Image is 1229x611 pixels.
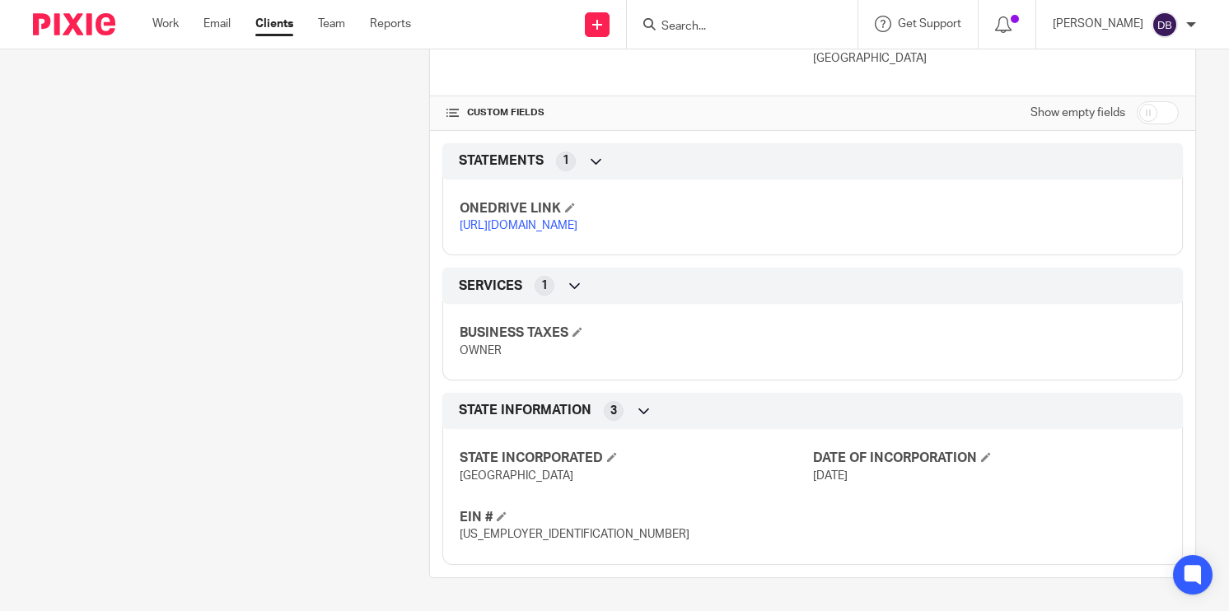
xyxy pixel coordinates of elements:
h4: STATE INCORPORATED [460,450,812,467]
a: Reports [370,16,411,32]
a: Team [318,16,345,32]
a: Work [152,16,179,32]
span: OWNER [460,345,502,357]
span: 1 [541,278,548,294]
label: Show empty fields [1030,105,1125,121]
span: Get Support [898,18,961,30]
input: Search [660,20,808,35]
span: [US_EMPLOYER_IDENTIFICATION_NUMBER] [460,529,689,540]
h4: CUSTOM FIELDS [446,106,812,119]
img: svg%3E [1152,12,1178,38]
h4: ONEDRIVE LINK [460,200,812,217]
span: STATEMENTS [459,152,544,170]
span: [DATE] [813,470,848,482]
h4: BUSINESS TAXES [460,324,812,342]
span: 3 [610,403,617,419]
img: Pixie [33,13,115,35]
span: [GEOGRAPHIC_DATA] [460,470,573,482]
a: Email [203,16,231,32]
h4: DATE OF INCORPORATION [813,450,1166,467]
a: [URL][DOMAIN_NAME] [460,220,577,231]
p: [PERSON_NAME] [1053,16,1143,32]
a: Clients [255,16,293,32]
span: STATE INFORMATION [459,402,591,419]
h4: EIN # [460,509,812,526]
span: 1 [563,152,569,169]
span: SERVICES [459,278,522,295]
p: [GEOGRAPHIC_DATA] [813,50,1179,67]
